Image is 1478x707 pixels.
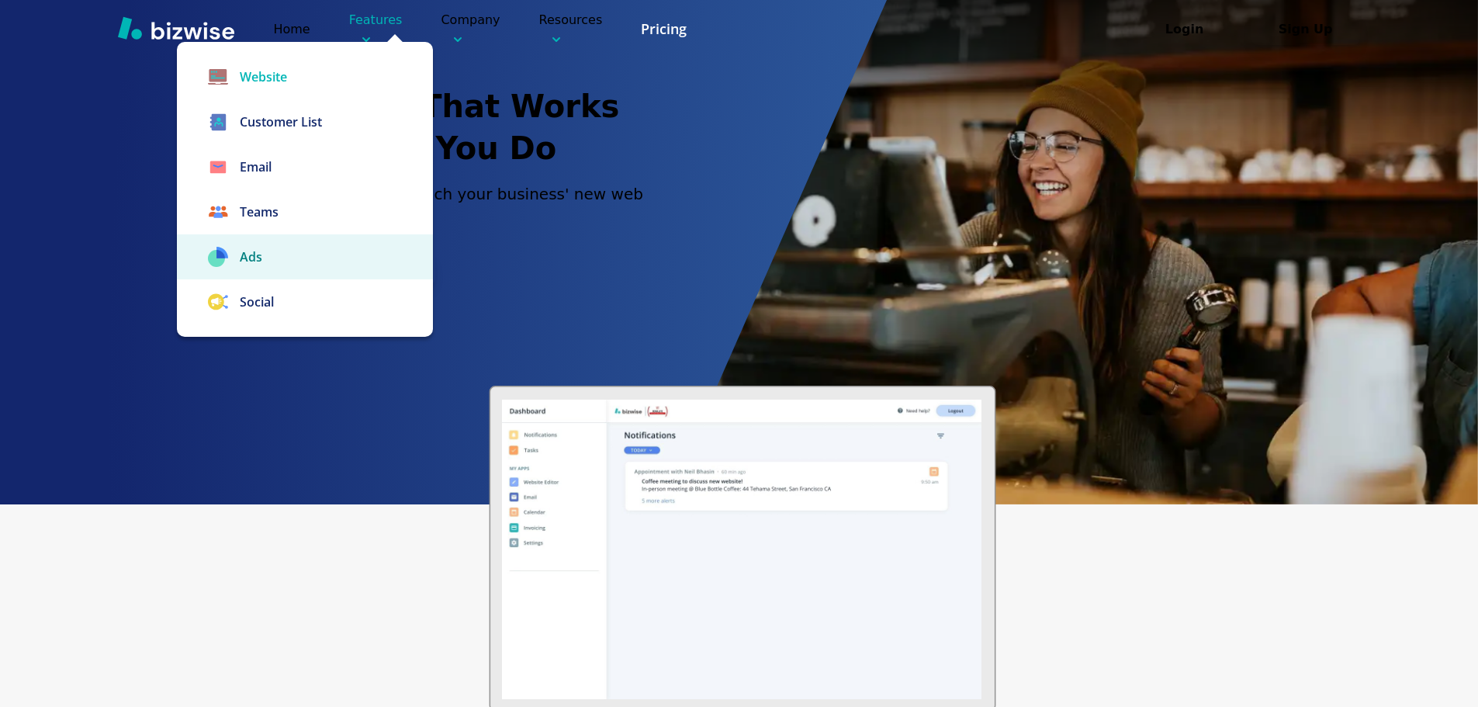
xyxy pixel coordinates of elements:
p: No credit card required. [234,297,665,314]
a: Login [1130,22,1251,36]
a: Website [177,54,433,99]
a: Social [177,279,433,324]
a: Ads [177,234,433,279]
a: Sign Up [1251,22,1360,36]
a: Teams [177,189,433,234]
a: Claim Your Free Website [234,262,435,276]
a: Pricing [641,19,687,39]
img: Bizwise Logo [118,16,234,40]
button: Sign Up [1251,14,1360,45]
p: Features [349,11,403,47]
a: Email [177,144,433,189]
p: We're here to craft & launch your business' new web presence. [234,182,665,229]
p: Company [441,11,500,47]
p: Resources [539,11,603,47]
a: Home [273,22,310,36]
h2: A Website That Works As Hard As You Do [234,85,665,170]
button: Login [1130,14,1239,45]
a: Customer List [177,99,433,144]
